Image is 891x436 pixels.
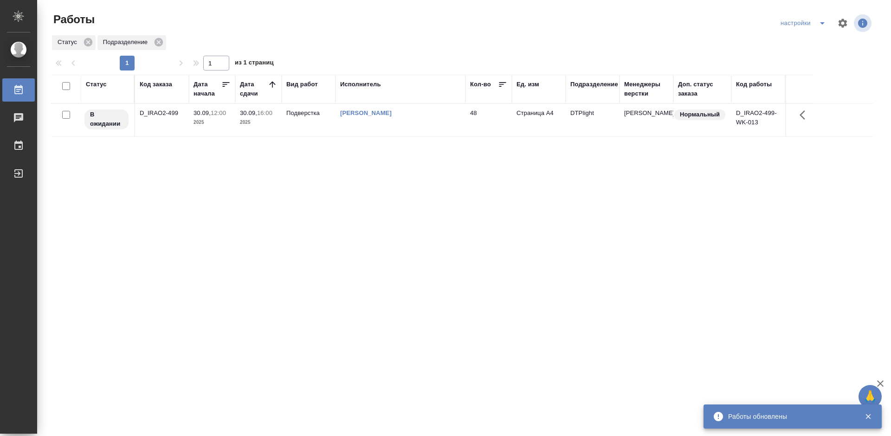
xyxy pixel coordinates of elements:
[90,110,123,128] p: В ожидании
[736,80,772,89] div: Код работы
[731,104,785,136] td: D_IRAO2-499-WK-013
[286,80,318,89] div: Вид работ
[794,104,816,126] button: Здесь прячутся важные кнопки
[84,109,129,130] div: Исполнитель назначен, приступать к работе пока рано
[286,109,331,118] p: Подверстка
[257,109,272,116] p: 16:00
[512,104,566,136] td: Страница А4
[211,109,226,116] p: 12:00
[240,118,277,127] p: 2025
[570,80,618,89] div: Подразделение
[728,412,851,421] div: Работы обновлены
[103,38,151,47] p: Подразделение
[340,109,392,116] a: [PERSON_NAME]
[51,12,95,27] span: Работы
[624,80,669,98] div: Менеджеры верстки
[859,385,882,408] button: 🙏
[194,109,211,116] p: 30.09,
[58,38,80,47] p: Статус
[52,35,96,50] div: Статус
[240,109,257,116] p: 30.09,
[97,35,166,50] div: Подразделение
[680,110,720,119] p: Нормальный
[140,80,172,89] div: Код заказа
[470,80,491,89] div: Кол-во
[566,104,620,136] td: DTPlight
[86,80,107,89] div: Статус
[678,80,727,98] div: Доп. статус заказа
[194,118,231,127] p: 2025
[240,80,268,98] div: Дата сдачи
[859,412,878,421] button: Закрыть
[624,109,669,118] p: [PERSON_NAME]
[832,12,854,34] span: Настроить таблицу
[862,387,878,406] span: 🙏
[194,80,221,98] div: Дата начала
[517,80,539,89] div: Ед. изм
[140,109,184,118] div: D_IRAO2-499
[340,80,381,89] div: Исполнитель
[854,14,873,32] span: Посмотреть информацию
[235,57,274,71] span: из 1 страниц
[778,16,832,31] div: split button
[465,104,512,136] td: 48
